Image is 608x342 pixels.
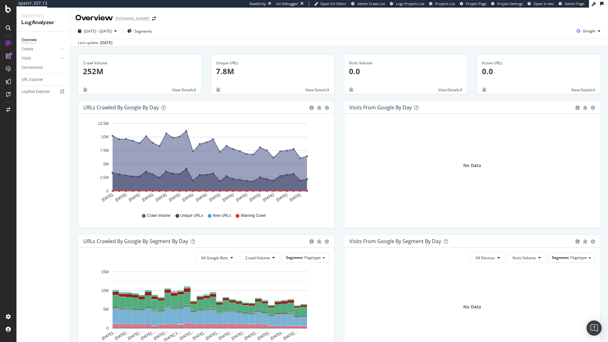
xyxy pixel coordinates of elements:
text: [DATE] [141,192,154,202]
div: Viz Debugger: [276,1,299,6]
div: bug [583,106,587,110]
div: Visits [22,55,31,62]
span: Visits Volume [512,255,536,261]
a: Visits [22,55,59,62]
text: 0 [106,189,109,193]
span: All Google Bots [201,255,228,261]
text: [DATE] [128,192,141,202]
div: A chart. [83,268,327,341]
div: Analytics [22,13,65,19]
button: All Devices [470,253,505,263]
div: gear [325,239,329,244]
span: View Details [172,87,194,93]
span: All Devices [476,255,495,261]
div: Overview [75,13,113,23]
text: [DATE] [262,192,275,202]
p: 252M [83,66,196,77]
text: [DATE] [222,192,234,202]
a: URL Explorer [22,76,66,83]
div: bug [482,87,486,92]
div: gear [591,239,595,244]
div: Last update [78,40,112,46]
text: [DATE] [208,192,221,202]
text: [DATE] [155,192,168,202]
div: bug [317,239,321,244]
span: Google [583,28,595,34]
button: [DATE] - [DATE] [75,26,119,36]
button: Visits Volume [507,253,546,263]
text: 0 [106,326,109,331]
a: Open Viz Editor [314,1,346,6]
div: bug [83,87,87,92]
button: All Google Bots [196,253,238,263]
div: Open Intercom Messenger [586,320,602,336]
a: Admin Crawl List [351,1,385,6]
text: [DATE] [168,192,181,202]
text: 10M [101,288,109,293]
text: [DATE] [181,192,194,202]
a: Crawls [22,46,59,53]
div: circle-info [309,239,314,244]
span: Open in dev [534,1,554,6]
p: 7.8M [216,66,329,77]
span: Project Settings [497,1,523,6]
span: Segment [552,255,569,260]
span: New URLs [213,213,231,218]
div: bug [216,87,220,92]
button: Segments [125,26,155,36]
span: Unique URLs [180,213,203,218]
div: Visits from Google By Segment By Day [349,238,441,244]
a: Projects List [429,1,455,6]
span: Crawl Volume [245,255,270,261]
text: 12.5M [98,121,109,126]
a: Open in dev [528,1,554,6]
text: [DATE] [195,192,208,202]
span: Project Page [466,1,486,6]
div: No Data [463,162,481,169]
div: LogAnalyzer [22,19,65,26]
span: View Details [438,87,460,93]
div: circle-info [309,106,314,110]
div: URLs Crawled by Google By Segment By Day [83,238,188,244]
span: Admin Page [565,1,584,6]
span: Warning Crawl [241,213,265,218]
div: URL Explorer [22,76,43,83]
div: bug [349,87,353,92]
text: [DATE] [289,192,301,202]
span: Pagetype [570,255,587,260]
text: 5M [103,307,109,312]
span: Crawl Volume [147,213,170,218]
text: [DATE] [249,192,261,202]
div: Conversions [22,64,43,71]
text: [DATE] [115,192,127,202]
span: Pagetype [304,255,321,260]
svg: A chart. [83,119,327,207]
text: 7.5M [100,148,109,153]
div: circle-info [575,239,580,244]
div: Visits Volume [349,60,462,66]
span: [DATE] - [DATE] [84,29,112,34]
div: Visits from Google by day [349,104,412,111]
a: Project Settings [491,1,523,6]
a: Logs Projects List [390,1,424,6]
a: Project Page [460,1,486,6]
span: Projects List [435,1,455,6]
span: Admin Crawl List [357,1,385,6]
span: View Details [305,87,327,93]
a: Overview [22,37,66,43]
text: 10M [101,135,109,139]
div: arrow-right-arrow-left [152,16,156,21]
div: circle-info [575,106,580,110]
button: Crawl Volume [240,253,280,263]
div: Crawl Volume [83,60,196,66]
div: gear [325,106,329,110]
text: 2.5M [100,175,109,180]
div: No Data [463,304,481,310]
text: [DATE] [235,192,248,202]
a: Admin Page [559,1,584,6]
span: Open Viz Editor [320,1,346,6]
div: [DOMAIN_NAME] [116,16,149,22]
span: View Details [571,87,593,93]
div: Unique URLs [216,60,329,66]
